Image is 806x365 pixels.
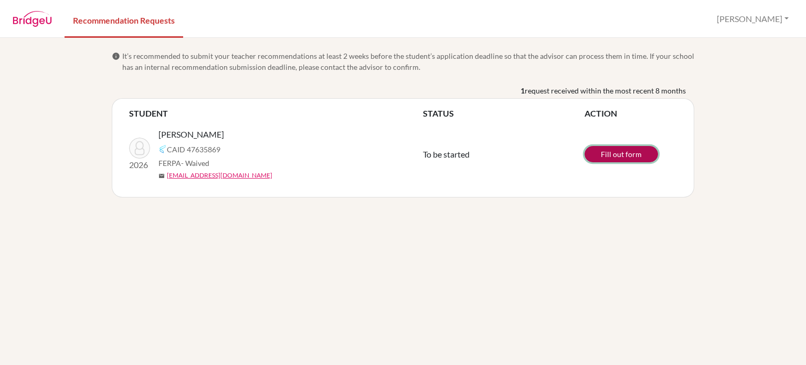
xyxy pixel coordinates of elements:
[122,50,694,72] span: It’s recommended to submit your teacher recommendations at least 2 weeks before the student’s app...
[521,85,525,96] b: 1
[158,145,167,153] img: Common App logo
[129,159,150,171] p: 2026
[525,85,686,96] span: request received within the most recent 8 months
[167,144,220,155] span: CAID 47635869
[181,159,209,168] span: - Waived
[423,107,585,120] th: STATUS
[129,107,423,120] th: STUDENT
[585,146,658,162] a: Fill out form
[158,173,165,179] span: mail
[423,149,470,159] span: To be started
[585,107,677,120] th: ACTION
[65,2,183,38] a: Recommendation Requests
[712,9,793,29] button: [PERSON_NAME]
[13,11,52,27] img: BridgeU logo
[112,52,120,60] span: info
[167,171,272,180] a: [EMAIL_ADDRESS][DOMAIN_NAME]
[129,138,150,159] img: WANG, Shuoqing
[158,128,224,141] span: [PERSON_NAME]
[158,158,209,169] span: FERPA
